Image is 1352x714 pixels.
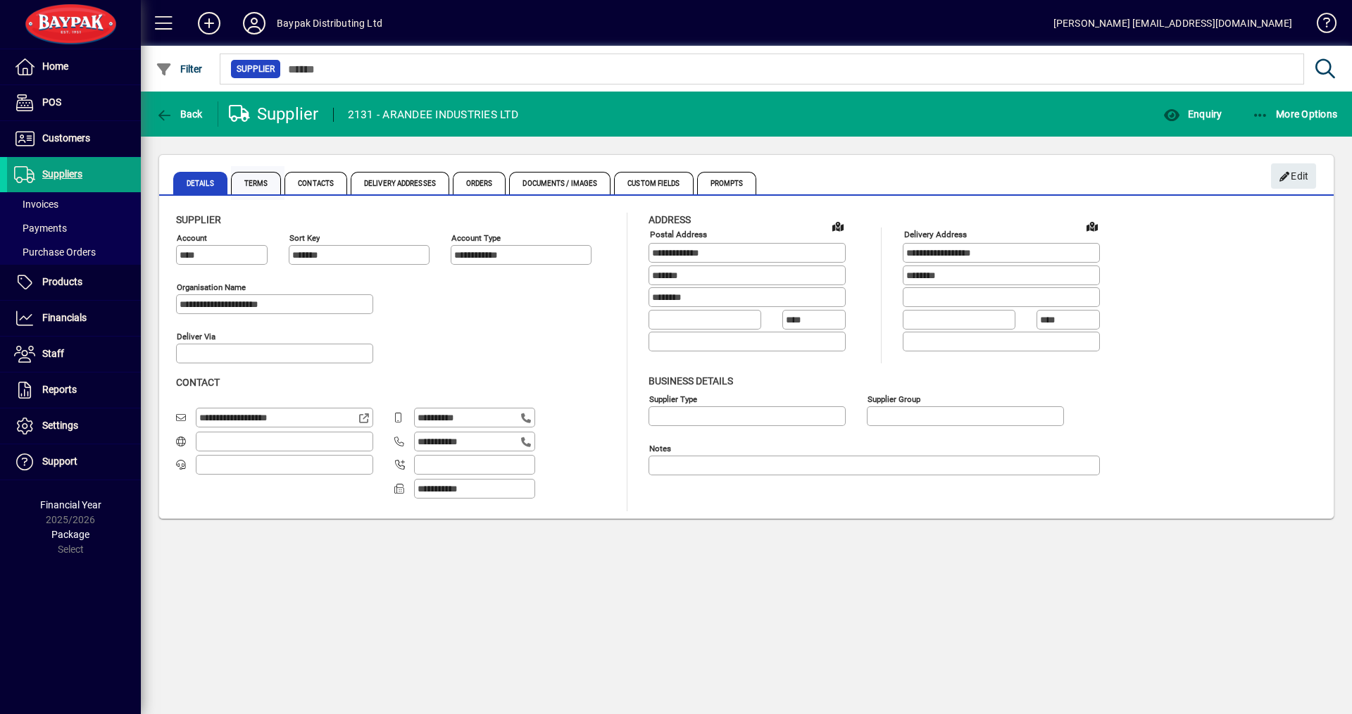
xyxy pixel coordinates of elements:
span: Terms [231,172,282,194]
span: Supplier [176,214,221,225]
span: Contacts [284,172,347,194]
div: [PERSON_NAME] [EMAIL_ADDRESS][DOMAIN_NAME] [1053,12,1292,35]
button: Filter [152,56,206,82]
span: Purchase Orders [14,246,96,258]
a: Support [7,444,141,480]
span: Products [42,276,82,287]
mat-label: Organisation name [177,282,246,292]
span: Documents / Images [509,172,611,194]
span: Financials [42,312,87,323]
button: Profile [232,11,277,36]
mat-label: Account [177,233,207,243]
span: Contact [176,377,220,388]
a: View on map [1081,215,1103,237]
span: Support [42,456,77,467]
span: Edit [1279,165,1309,188]
span: Enquiry [1163,108,1222,120]
span: Prompts [697,172,757,194]
button: Edit [1271,163,1316,189]
a: Customers [7,121,141,156]
span: Home [42,61,68,72]
button: More Options [1248,101,1341,127]
a: Home [7,49,141,84]
span: More Options [1252,108,1338,120]
div: 2131 - ARANDEE INDUSTRIES LTD [348,104,518,126]
span: Custom Fields [614,172,693,194]
span: Address [649,214,691,225]
a: Settings [7,408,141,444]
span: Staff [42,348,64,359]
a: Purchase Orders [7,240,141,264]
mat-label: Deliver via [177,332,215,342]
div: Supplier [229,103,319,125]
a: Payments [7,216,141,240]
span: Orders [453,172,506,194]
span: POS [42,96,61,108]
a: Financials [7,301,141,336]
span: Financial Year [40,499,101,511]
a: Knowledge Base [1306,3,1334,49]
span: Supplier [237,62,275,76]
span: Payments [14,223,67,234]
span: Package [51,529,89,540]
button: Back [152,101,206,127]
button: Add [187,11,232,36]
span: Invoices [14,199,58,210]
span: Reports [42,384,77,395]
mat-label: Sort key [289,233,320,243]
span: Customers [42,132,90,144]
span: Details [173,172,227,194]
button: Enquiry [1160,101,1225,127]
div: Baypak Distributing Ltd [277,12,382,35]
span: Business details [649,375,733,387]
span: Filter [156,63,203,75]
a: Reports [7,372,141,408]
mat-label: Supplier type [649,394,697,403]
span: Back [156,108,203,120]
mat-label: Account Type [451,233,501,243]
a: POS [7,85,141,120]
mat-label: Notes [649,443,671,453]
app-page-header-button: Back [141,101,218,127]
span: Suppliers [42,168,82,180]
a: Invoices [7,192,141,216]
a: Products [7,265,141,300]
a: View on map [827,215,849,237]
span: Settings [42,420,78,431]
span: Delivery Addresses [351,172,449,194]
a: Staff [7,337,141,372]
mat-label: Supplier group [868,394,920,403]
